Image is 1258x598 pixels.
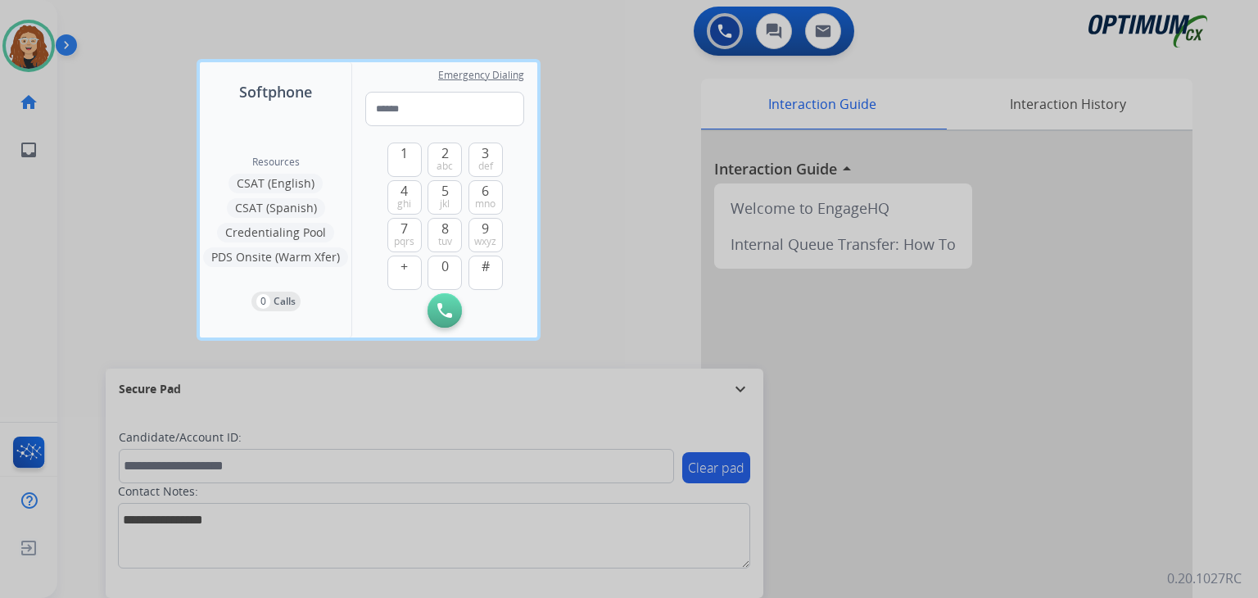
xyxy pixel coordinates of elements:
button: PDS Onsite (Warm Xfer) [203,247,348,267]
span: # [482,256,490,276]
span: 8 [441,219,449,238]
span: + [400,256,408,276]
span: 2 [441,143,449,163]
span: abc [437,160,453,173]
button: 6mno [468,180,503,215]
button: 5jkl [428,180,462,215]
span: 0 [441,256,449,276]
span: def [478,160,493,173]
button: 1 [387,143,422,177]
button: 2abc [428,143,462,177]
button: 4ghi [387,180,422,215]
span: tuv [438,235,452,248]
button: # [468,256,503,290]
span: wxyz [474,235,496,248]
span: jkl [440,197,450,211]
button: 7pqrs [387,218,422,252]
p: 0 [256,294,270,309]
img: call-button [437,303,452,318]
span: Emergency Dialing [438,69,524,82]
p: 0.20.1027RC [1167,569,1242,588]
span: Softphone [239,80,312,103]
span: 9 [482,219,489,238]
span: pqrs [394,235,414,248]
span: 3 [482,143,489,163]
span: 6 [482,181,489,201]
span: mno [475,197,496,211]
span: 7 [400,219,408,238]
button: 0 [428,256,462,290]
p: Calls [274,294,296,309]
span: Resources [252,156,300,169]
button: + [387,256,422,290]
button: CSAT (Spanish) [227,198,325,218]
button: 9wxyz [468,218,503,252]
span: ghi [397,197,411,211]
button: 8tuv [428,218,462,252]
button: Credentialing Pool [217,223,334,242]
span: 1 [400,143,408,163]
span: 4 [400,181,408,201]
button: CSAT (English) [229,174,323,193]
button: 0Calls [251,292,301,311]
span: 5 [441,181,449,201]
button: 3def [468,143,503,177]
